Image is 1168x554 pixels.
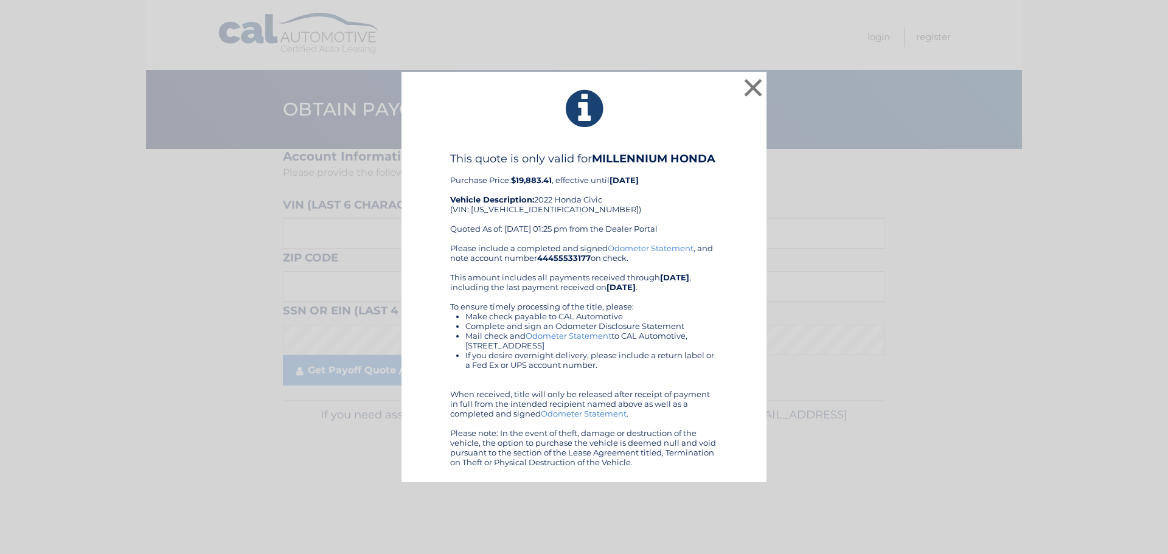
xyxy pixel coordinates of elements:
[541,409,627,418] a: Odometer Statement
[450,152,718,243] div: Purchase Price: , effective until 2022 Honda Civic (VIN: [US_VEHICLE_IDENTIFICATION_NUMBER]) Quot...
[450,243,718,467] div: Please include a completed and signed , and note account number on check. This amount includes al...
[610,175,639,185] b: [DATE]
[465,350,718,370] li: If you desire overnight delivery, please include a return label or a Fed Ex or UPS account number.
[450,152,718,165] h4: This quote is only valid for
[592,152,715,165] b: MILLENNIUM HONDA
[660,272,689,282] b: [DATE]
[511,175,552,185] b: $19,883.41
[465,311,718,321] li: Make check payable to CAL Automotive
[608,243,693,253] a: Odometer Statement
[465,321,718,331] li: Complete and sign an Odometer Disclosure Statement
[450,195,534,204] strong: Vehicle Description:
[607,282,636,292] b: [DATE]
[741,75,765,100] button: ×
[537,253,591,263] b: 44455533177
[526,331,611,341] a: Odometer Statement
[465,331,718,350] li: Mail check and to CAL Automotive, [STREET_ADDRESS]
